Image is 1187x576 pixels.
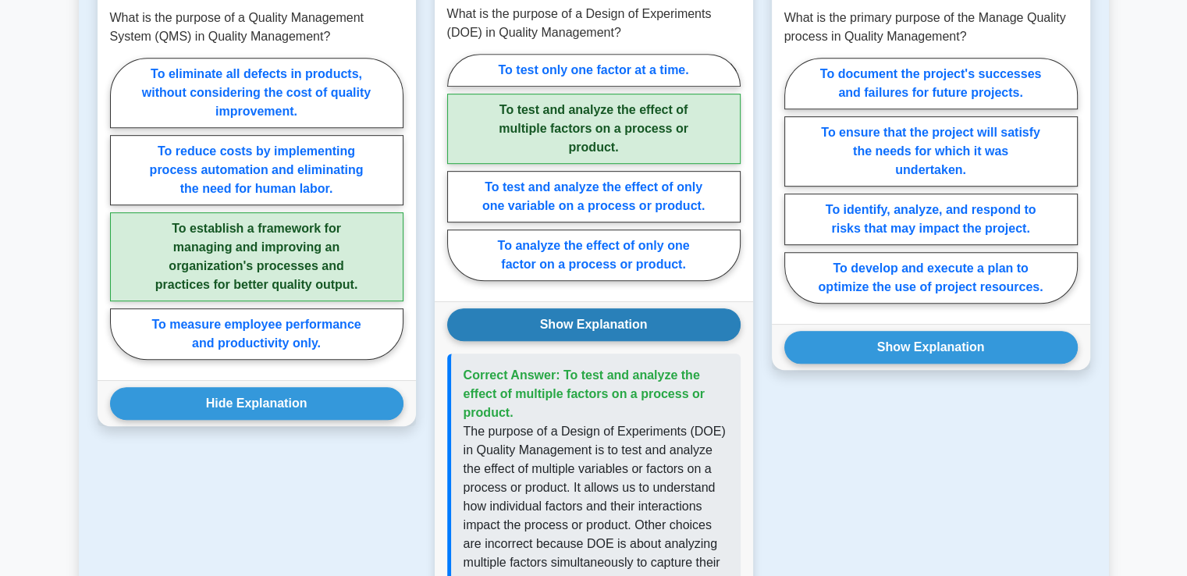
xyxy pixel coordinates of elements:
[447,171,741,222] label: To test and analyze the effect of only one variable on a process or product.
[110,387,403,420] button: Hide Explanation
[447,94,741,164] label: To test and analyze the effect of multiple factors on a process or product.
[110,212,403,301] label: To establish a framework for managing and improving an organization's processes and practices for...
[447,229,741,281] label: To analyze the effect of only one factor on a process or product.
[110,9,403,46] p: What is the purpose of a Quality Management System (QMS) in Quality Management?
[464,368,705,419] span: Correct Answer: To test and analyze the effect of multiple factors on a process or product.
[784,9,1078,46] p: What is the primary purpose of the Manage Quality process in Quality Management?
[784,58,1078,109] label: To document the project's successes and failures for future projects.
[110,58,403,128] label: To eliminate all defects in products, without considering the cost of quality improvement.
[110,308,403,360] label: To measure employee performance and productivity only.
[447,308,741,341] button: Show Explanation
[110,135,403,205] label: To reduce costs by implementing process automation and eliminating the need for human labor.
[447,5,741,42] p: What is the purpose of a Design of Experiments (DOE) in Quality Management?
[784,116,1078,187] label: To ensure that the project will satisfy the needs for which it was undertaken.
[784,331,1078,364] button: Show Explanation
[784,194,1078,245] label: To identify, analyze, and respond to risks that may impact the project.
[784,252,1078,304] label: To develop and execute a plan to optimize the use of project resources.
[447,54,741,87] label: To test only one factor at a time.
